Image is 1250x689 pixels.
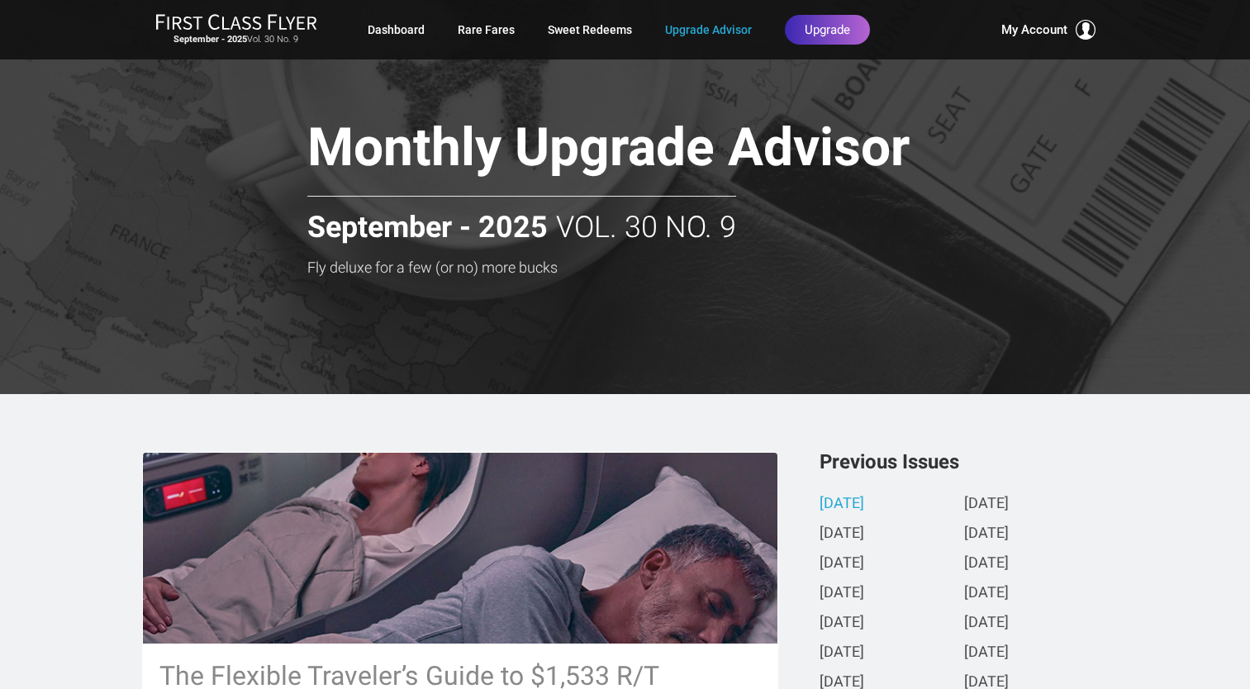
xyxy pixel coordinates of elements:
a: [DATE] [820,615,864,632]
a: Rare Fares [458,15,515,45]
a: First Class FlyerSeptember - 2025Vol. 30 No. 9 [155,13,317,46]
strong: September - 2025 [307,211,548,245]
a: [DATE] [964,525,1009,543]
a: [DATE] [964,585,1009,602]
h3: Previous Issues [820,452,1109,472]
a: [DATE] [820,525,864,543]
h3: Fly deluxe for a few (or no) more bucks [307,259,1026,276]
a: [DATE] [964,555,1009,573]
a: [DATE] [820,644,864,662]
a: [DATE] [964,644,1009,662]
a: Upgrade Advisor [665,15,752,45]
a: Sweet Redeems [548,15,632,45]
a: Upgrade [785,15,870,45]
img: First Class Flyer [155,13,317,31]
a: [DATE] [964,496,1009,513]
a: [DATE] [820,585,864,602]
a: Dashboard [368,15,425,45]
small: Vol. 30 No. 9 [155,34,317,45]
a: [DATE] [820,555,864,573]
span: My Account [1001,20,1067,40]
h1: Monthly Upgrade Advisor [307,119,1026,183]
a: [DATE] [820,496,864,513]
h2: Vol. 30 No. 9 [307,196,736,245]
button: My Account [1001,20,1096,40]
a: [DATE] [964,615,1009,632]
strong: September - 2025 [173,34,247,45]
